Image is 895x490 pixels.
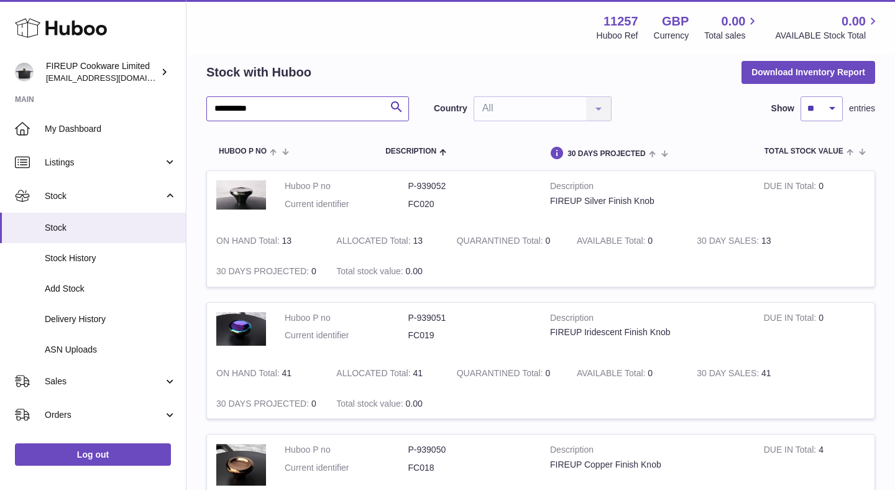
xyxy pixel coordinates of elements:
strong: 30 DAY SALES [697,236,761,249]
span: Stock [45,222,177,234]
div: FIREUP Silver Finish Knob [550,195,745,207]
strong: 11257 [604,13,638,30]
strong: Description [550,444,745,459]
strong: DUE IN Total [764,181,819,194]
span: 0 [546,236,551,246]
img: product image [216,444,266,486]
dd: FC018 [408,462,532,474]
strong: ON HAND Total [216,236,282,249]
td: 41 [207,358,327,389]
button: Download Inventory Report [741,61,875,83]
dd: P-939052 [408,180,532,192]
img: product image [216,312,266,346]
dt: Current identifier [285,198,408,210]
a: Log out [15,443,171,466]
strong: QUARANTINED Total [457,368,546,381]
td: 0 [567,226,687,256]
div: Currency [654,30,689,42]
strong: AVAILABLE Total [577,368,648,381]
td: 41 [327,358,447,389]
span: Sales [45,376,163,387]
span: Stock History [45,252,177,264]
strong: Total stock value [336,266,405,279]
span: Add Stock [45,283,177,295]
span: Listings [45,157,163,169]
strong: GBP [662,13,689,30]
a: 0.00 Total sales [704,13,760,42]
dt: Huboo P no [285,312,408,324]
strong: Total stock value [336,399,405,412]
td: 0 [755,303,874,358]
dt: Current identifier [285,330,408,341]
span: Huboo P no [219,147,267,155]
dt: Current identifier [285,462,408,474]
strong: ALLOCATED Total [336,236,413,249]
dd: P-939050 [408,444,532,456]
span: Total sales [704,30,760,42]
dt: Huboo P no [285,180,408,192]
td: 13 [687,226,807,256]
a: 0.00 AVAILABLE Stock Total [775,13,880,42]
span: Total stock value [764,147,843,155]
strong: QUARANTINED Total [457,236,546,249]
dt: Huboo P no [285,444,408,456]
img: contact@fireupuk.com [15,63,34,81]
strong: 30 DAYS PROJECTED [216,399,311,412]
strong: 30 DAY SALES [697,368,761,381]
div: FIREUP Copper Finish Knob [550,459,745,471]
label: Show [771,103,794,114]
span: [EMAIL_ADDRESS][DOMAIN_NAME] [46,73,183,83]
td: 0 [207,389,327,419]
strong: DUE IN Total [764,313,819,326]
span: My Dashboard [45,123,177,135]
dd: P-939051 [408,312,532,324]
span: 0.00 [406,399,423,409]
span: 0.00 [406,266,423,276]
span: Description [385,147,436,155]
strong: ALLOCATED Total [336,368,413,381]
span: Orders [45,409,163,421]
td: 41 [687,358,807,389]
span: Stock [45,190,163,202]
span: 0.00 [842,13,866,30]
span: 30 DAYS PROJECTED [567,150,646,158]
td: 0 [755,171,874,226]
strong: Description [550,180,745,195]
td: 0 [207,256,327,287]
label: Country [434,103,467,114]
strong: DUE IN Total [764,445,819,458]
td: 0 [567,358,687,389]
td: 13 [207,226,327,256]
span: ASN Uploads [45,344,177,356]
div: FIREUP Cookware Limited [46,60,158,84]
dd: FC020 [408,198,532,210]
span: Delivery History [45,313,177,325]
strong: ON HAND Total [216,368,282,381]
dd: FC019 [408,330,532,341]
strong: AVAILABLE Total [577,236,648,249]
span: 0.00 [722,13,746,30]
span: entries [849,103,875,114]
strong: 30 DAYS PROJECTED [216,266,311,279]
div: FIREUP Iridescent Finish Knob [550,326,745,338]
div: Huboo Ref [597,30,638,42]
span: 0 [546,368,551,378]
td: 13 [327,226,447,256]
h2: Stock with Huboo [206,64,311,81]
span: AVAILABLE Stock Total [775,30,880,42]
strong: Description [550,312,745,327]
img: product image [216,180,266,210]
